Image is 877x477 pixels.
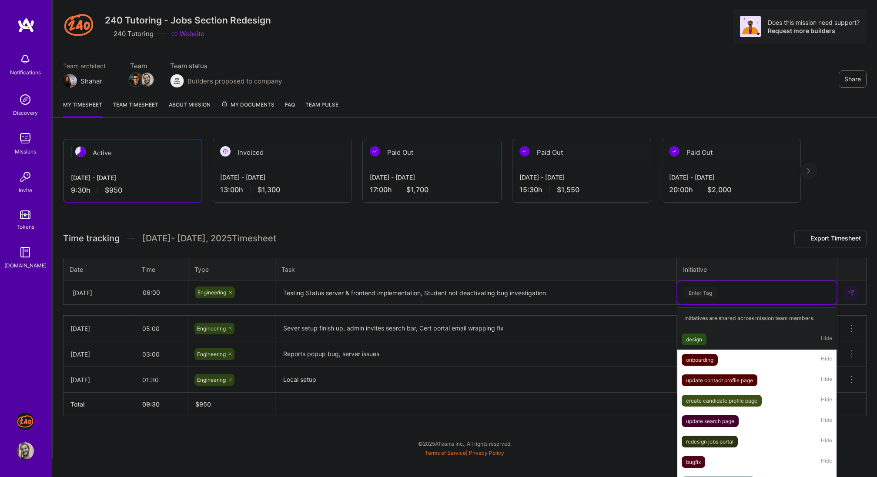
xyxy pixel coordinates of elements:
[684,286,716,299] div: Enter Tag
[285,100,295,117] a: FAQ
[686,355,713,364] div: onboarding
[17,91,34,108] img: discovery
[171,29,204,38] a: Website
[406,185,428,194] span: $1,700
[20,210,30,219] img: tokens
[768,27,860,35] div: Request more builders
[17,130,34,147] img: teamwork
[305,101,338,108] span: Team Pulse
[276,281,676,304] textarea: Testing Status server & frontend implementation, Student not deactivating bug investigation
[141,73,154,86] img: Team Member Avatar
[213,139,351,166] div: Invoiced
[662,139,800,166] div: Paid Out
[686,376,753,385] div: update contact profile page
[844,75,861,83] span: Share
[683,264,831,274] div: Initiative
[800,234,807,244] i: icon Download
[142,233,276,244] span: [DATE] - [DATE] , 2025 Timesheet
[141,72,153,87] a: Team Member Avatar
[17,413,34,430] img: J: 240 Tutoring - Jobs Section Redesign
[821,456,832,468] span: Hide
[425,450,466,456] a: Terms of Service
[519,146,530,157] img: Paid Out
[64,140,201,166] div: Active
[669,146,680,157] img: Paid Out
[52,433,877,454] div: © 2025 ATeams Inc., All rights reserved.
[63,61,113,70] span: Team architect
[275,258,677,280] th: Task
[425,450,504,456] span: |
[70,375,128,384] div: [DATE]
[129,73,142,86] img: Team Member Avatar
[276,317,676,340] textarea: Sever setup finish up, admin invites search bar, Cert portal email wrapping fix
[821,354,832,366] span: Hide
[113,100,158,117] a: Team timesheet
[64,258,135,280] th: Date
[276,368,676,392] textarea: Local setup
[80,77,102,86] div: Shahar
[276,342,676,366] textarea: Reports popup bug, server issues
[221,100,274,117] a: My Documents
[768,18,860,27] div: Does this mission need support?
[169,100,211,117] a: About Mission
[220,173,345,182] div: [DATE] - [DATE]
[821,395,832,407] span: Hide
[136,281,187,304] input: HH:MM
[519,185,644,194] div: 15:30 h
[197,377,226,383] span: Engineering
[135,393,188,416] th: 09:30
[63,74,77,88] img: Team Architect
[686,417,734,426] div: update search page
[17,17,35,33] img: logo
[64,393,135,416] th: Total
[105,29,154,38] div: 240 Tutoring
[794,230,867,247] button: Export Timesheet
[848,289,855,296] img: Submit
[17,222,34,231] div: Tokens
[220,146,231,157] img: Invoiced
[258,185,280,194] span: $1,300
[188,258,275,280] th: Type
[14,413,36,430] a: J: 240 Tutoring - Jobs Section Redesign
[363,139,501,166] div: Paid Out
[197,325,226,332] span: Engineering
[63,9,94,40] img: Company Logo
[170,74,184,88] img: Builders proposed to company
[370,173,494,182] div: [DATE] - [DATE]
[170,61,282,70] span: Team status
[370,185,494,194] div: 17:00 h
[740,16,761,37] img: Avatar
[187,77,282,86] span: Builders proposed to company
[557,185,579,194] span: $1,550
[17,50,34,68] img: bell
[105,30,112,37] i: icon CompanyGray
[197,351,226,357] span: Engineering
[63,100,102,117] a: My timesheet
[10,68,41,77] div: Notifications
[71,173,194,182] div: [DATE] - [DATE]
[130,61,153,70] span: Team
[512,139,651,166] div: Paid Out
[821,334,832,345] span: Hide
[195,400,211,408] span: $ 950
[197,289,226,296] span: Engineering
[71,186,194,195] div: 9:30 h
[15,147,36,156] div: Missions
[17,244,34,261] img: guide book
[106,77,113,84] i: icon Mail
[63,233,120,244] span: Time tracking
[19,186,32,195] div: Invite
[73,288,92,297] div: [DATE]
[135,368,188,391] input: HH:MM
[821,415,832,427] span: Hide
[686,457,701,467] div: bugfix
[17,442,34,460] img: User Avatar
[70,324,128,333] div: [DATE]
[221,100,274,110] span: My Documents
[105,15,271,26] h3: 240 Tutoring - Jobs Section Redesign
[839,70,867,88] button: Share
[686,396,757,405] div: create candidate profile page
[821,436,832,447] span: Hide
[105,186,122,195] span: $950
[821,374,832,386] span: Hide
